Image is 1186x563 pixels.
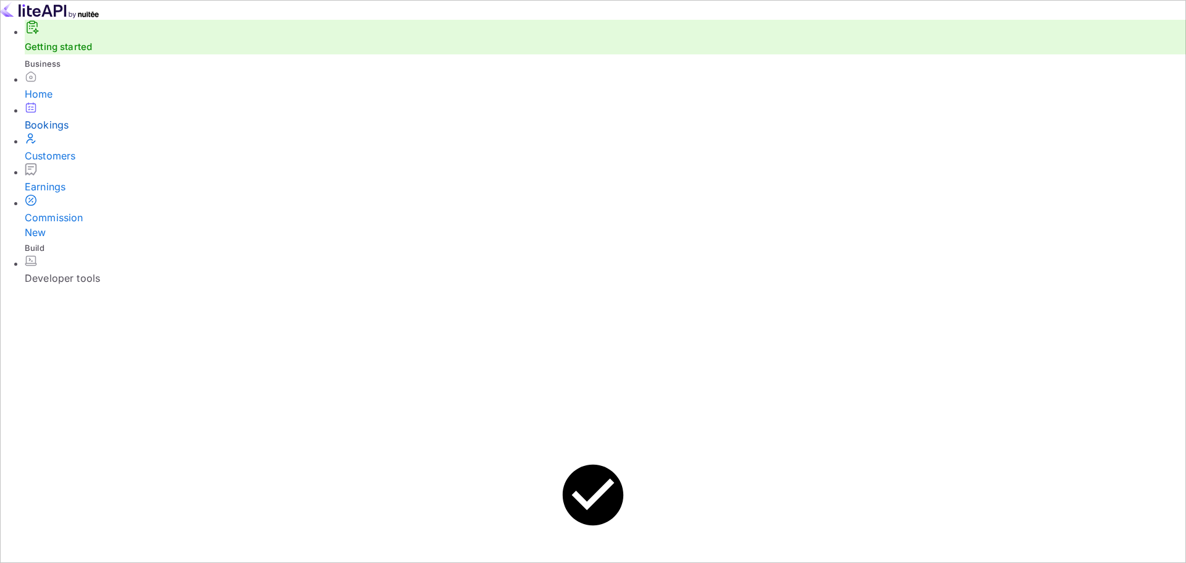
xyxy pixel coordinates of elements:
[25,87,1186,101] div: Home
[25,271,1186,286] div: Developer tools
[25,70,1186,101] a: Home
[25,41,92,53] a: Getting started
[25,59,61,69] span: Business
[25,101,1186,132] a: Bookings
[25,243,44,253] span: Build
[25,210,1186,240] div: Commission
[25,20,1186,54] div: Getting started
[25,117,1186,132] div: Bookings
[25,132,1186,163] a: Customers
[25,163,1186,194] a: Earnings
[25,179,1186,194] div: Earnings
[25,225,1186,240] div: New
[25,194,1186,240] a: CommissionNew
[25,148,1186,163] div: Customers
